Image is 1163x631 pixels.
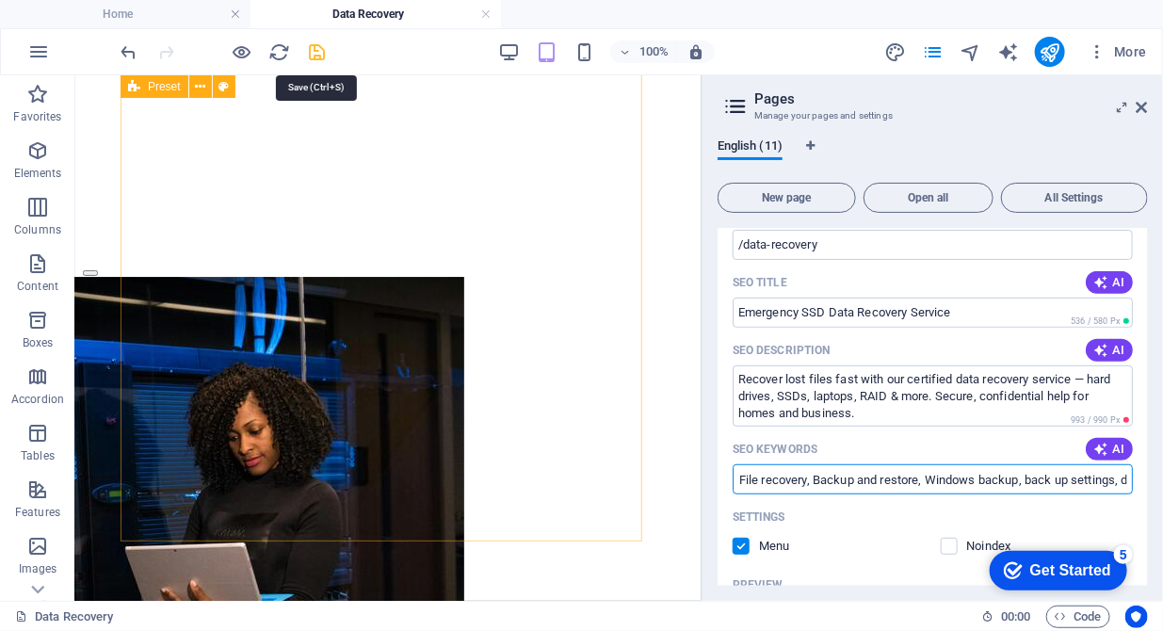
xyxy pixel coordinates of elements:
span: 00 00 [1001,606,1030,628]
span: : [1014,609,1017,623]
button: publish [1035,37,1065,67]
i: Pages (Ctrl+Alt+S) [922,41,944,63]
span: More [1088,42,1147,61]
button: save [306,40,329,63]
p: Preview [733,577,783,592]
button: reload [268,40,291,63]
h3: Manage your pages and settings [754,107,1110,124]
p: Images [19,561,57,576]
span: AI [1093,442,1125,457]
button: 100% [610,40,677,63]
span: AI [1093,275,1125,290]
button: navigator [960,40,982,63]
div: Language Tabs [718,139,1148,175]
p: Favorites [13,109,61,124]
button: pages [922,40,945,63]
span: All Settings [1010,192,1139,203]
i: Navigator [960,41,981,63]
span: 536 / 580 Px [1071,316,1120,326]
span: New page [726,192,848,203]
h2: Pages [754,90,1148,107]
label: The text in search results and social media [733,343,831,358]
p: Columns [14,222,61,237]
i: Publish [1039,41,1060,63]
button: Code [1046,606,1110,628]
textarea: The text in search results and social media [733,365,1133,427]
button: New page [718,183,856,213]
button: AI [1086,271,1133,294]
button: More [1080,37,1155,67]
button: design [884,40,907,63]
span: Calculated pixel length in search results [1067,315,1133,328]
p: Boxes [23,335,54,350]
button: AI [1086,339,1133,362]
button: text_generator [997,40,1020,63]
span: Preset [148,81,181,92]
p: Features [15,505,60,520]
span: Code [1055,606,1102,628]
button: AI [1086,438,1133,461]
input: Data Recovery [733,298,1133,328]
div: 5 [139,4,158,23]
button: All Settings [1001,183,1148,213]
button: Click here to leave preview mode and continue editing [231,40,253,63]
h4: Data Recovery [250,4,501,24]
p: SEO Title [733,275,787,290]
h6: Session time [981,606,1031,628]
button: Open all [864,183,993,213]
i: On resize automatically adjust zoom level to fit chosen device. [687,43,704,60]
p: SEO Keywords [733,442,817,457]
p: Accordion [11,392,64,407]
i: Design (Ctrl+Alt+Y) [884,41,906,63]
span: AI [1093,343,1125,358]
p: SEO Description [733,343,831,358]
p: Content [17,279,58,294]
a: Click to cancel selection. Double-click to open Pages [15,606,113,628]
button: Usercentrics [1125,606,1148,628]
span: Open all [872,192,985,203]
div: Get Started 5 items remaining, 0% complete [15,9,153,49]
i: Undo: Change pages (Ctrl+Z) [119,41,140,63]
p: Settings [733,510,785,525]
p: Noindex [967,538,1028,555]
p: Elements [14,166,62,181]
i: Reload page [269,41,291,63]
i: AI Writer [997,41,1019,63]
span: 993 / 990 Px [1071,415,1120,425]
h6: 100% [638,40,669,63]
p: Tables [21,448,55,463]
button: undo [118,40,140,63]
input: Last part of the URL for this page [733,230,1133,260]
div: Get Started [56,21,137,38]
p: Define if you want this page to be shown in auto-generated navigation. [759,538,820,555]
span: English (11) [718,135,783,161]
